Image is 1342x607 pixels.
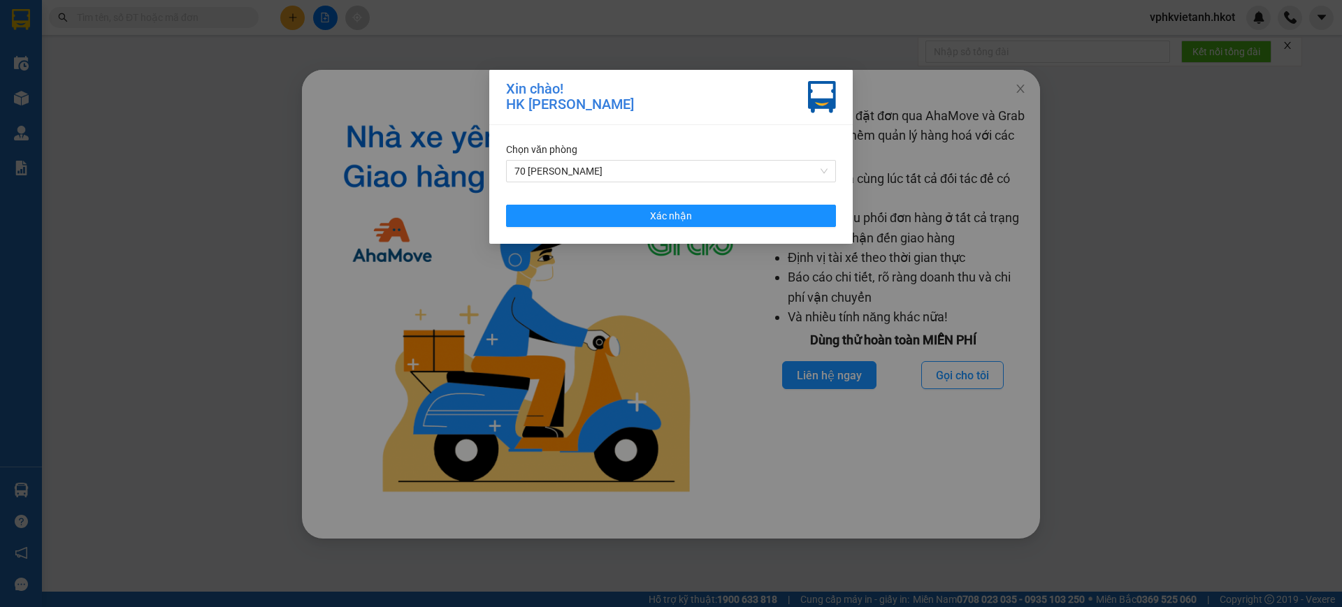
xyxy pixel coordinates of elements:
img: vxr-icon [808,81,836,113]
span: 70 Nguyễn Hữu Huân [514,161,828,182]
div: Xin chào! HK [PERSON_NAME] [506,81,634,113]
div: Chọn văn phòng [506,142,836,157]
button: Xác nhận [506,205,836,227]
span: Xác nhận [650,208,692,224]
